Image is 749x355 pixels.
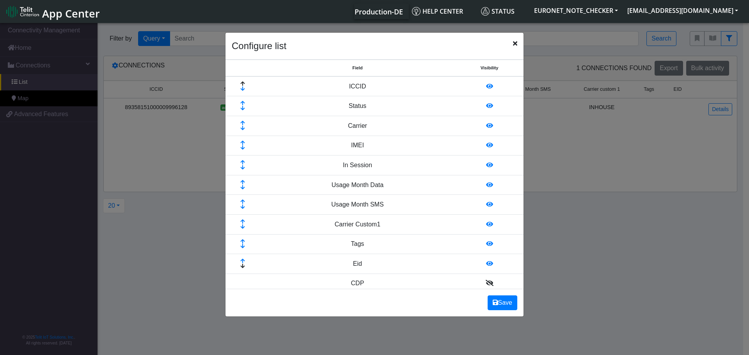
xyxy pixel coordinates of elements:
[42,6,100,21] span: App Center
[412,7,463,16] span: Help center
[232,39,286,53] h4: Configure list
[412,7,421,16] img: knowledge.svg
[260,60,456,76] th: Field
[513,39,517,48] span: Close
[260,155,456,175] td: In Session
[260,96,456,116] td: Status
[481,7,515,16] span: Status
[488,295,517,310] button: Save
[623,4,743,18] button: [EMAIL_ADDRESS][DOMAIN_NAME]
[354,4,403,19] a: Your current platform instance
[260,254,456,274] td: Eid
[260,195,456,215] td: Usage Month SMS
[355,7,403,16] span: Production-DE
[260,76,456,96] td: ICCID
[260,175,456,195] td: Usage Month Data
[455,60,524,76] th: Visibility
[260,136,456,155] td: IMEI
[260,234,456,254] td: Tags
[260,274,456,293] td: CDP
[6,5,39,18] img: logo-telit-cinterion-gw-new.png
[260,116,456,136] td: Carrier
[481,7,490,16] img: status.svg
[260,214,456,234] td: Carrier Custom1
[529,4,623,18] button: EURONET_NOTE_CHECKER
